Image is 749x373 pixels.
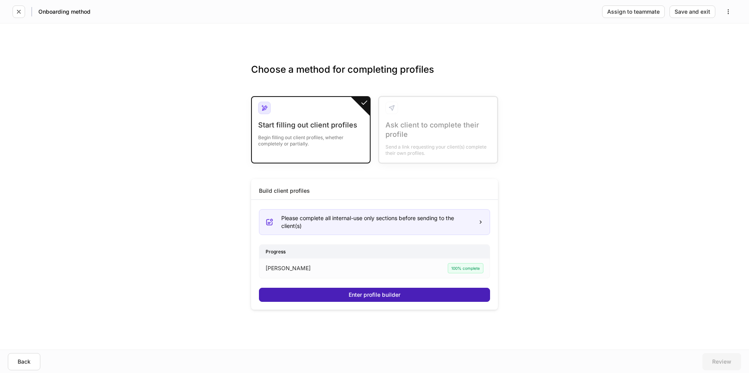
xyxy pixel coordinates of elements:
[602,5,665,18] button: Assign to teammate
[8,353,40,370] button: Back
[251,63,498,88] h3: Choose a method for completing profiles
[38,8,90,16] h5: Onboarding method
[258,120,364,130] div: Start filling out client profiles
[607,9,660,14] div: Assign to teammate
[281,214,472,230] div: Please complete all internal-use only sections before sending to the client(s)
[259,245,490,258] div: Progress
[259,288,490,302] button: Enter profile builder
[675,9,710,14] div: Save and exit
[266,264,311,272] p: [PERSON_NAME]
[669,5,715,18] button: Save and exit
[448,263,483,273] div: 100% complete
[258,130,364,147] div: Begin filling out client profiles, whether completely or partially.
[259,187,310,195] div: Build client profiles
[18,359,31,364] div: Back
[349,292,400,298] div: Enter profile builder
